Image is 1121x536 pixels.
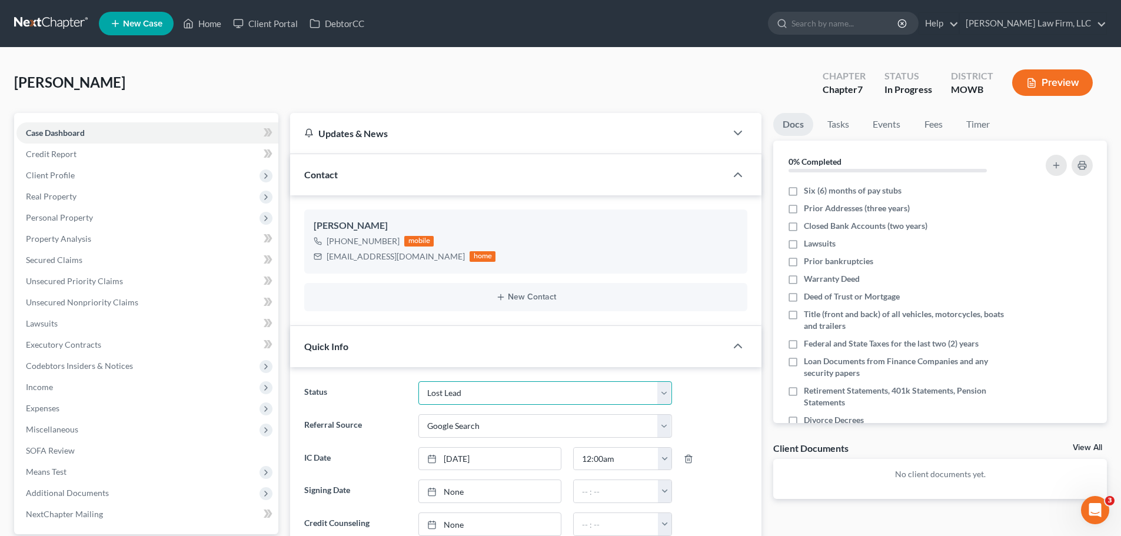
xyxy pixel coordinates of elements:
[26,467,66,477] span: Means Test
[804,238,836,249] span: Lawsuits
[16,122,278,144] a: Case Dashboard
[804,291,900,302] span: Deed of Trust or Mortgage
[789,157,841,167] strong: 0% Completed
[804,338,979,349] span: Federal and State Taxes for the last two (2) years
[823,83,866,96] div: Chapter
[419,513,561,535] a: None
[1012,69,1093,96] button: Preview
[804,202,910,214] span: Prior Addresses (three years)
[26,297,138,307] span: Unsecured Nonpriority Claims
[298,512,412,536] label: Credit Counseling
[804,385,1013,408] span: Retirement Statements, 401k Statements, Pension Statements
[804,185,902,197] span: Six (6) months of pay stubs
[26,424,78,434] span: Miscellaneous
[26,339,101,349] span: Executory Contracts
[951,69,993,83] div: District
[26,128,85,138] span: Case Dashboard
[804,255,873,267] span: Prior bankruptcies
[1073,444,1102,452] a: View All
[773,113,813,136] a: Docs
[327,235,400,247] div: [PHONE_NUMBER]
[804,308,1013,332] span: Title (front and back) of all vehicles, motorcycles, boats and trailers
[14,74,125,91] span: [PERSON_NAME]
[16,144,278,165] a: Credit Report
[26,149,76,159] span: Credit Report
[951,83,993,96] div: MOWB
[574,448,658,470] input: -- : --
[574,480,658,502] input: -- : --
[26,509,103,519] span: NextChapter Mailing
[26,488,109,498] span: Additional Documents
[823,69,866,83] div: Chapter
[914,113,952,136] a: Fees
[818,113,859,136] a: Tasks
[419,480,561,502] a: None
[16,440,278,461] a: SOFA Review
[298,414,412,438] label: Referral Source
[16,292,278,313] a: Unsecured Nonpriority Claims
[957,113,999,136] a: Timer
[26,318,58,328] span: Lawsuits
[404,236,434,247] div: mobile
[574,513,658,535] input: -- : --
[804,220,927,232] span: Closed Bank Accounts (two years)
[304,127,712,139] div: Updates & News
[123,19,162,28] span: New Case
[177,13,227,34] a: Home
[1081,496,1109,524] iframe: Intercom live chat
[857,84,863,95] span: 7
[791,12,899,34] input: Search by name...
[304,341,348,352] span: Quick Info
[26,276,123,286] span: Unsecured Priority Claims
[863,113,910,136] a: Events
[26,255,82,265] span: Secured Claims
[26,170,75,180] span: Client Profile
[298,447,412,471] label: IC Date
[804,414,864,426] span: Divorce Decrees
[26,361,133,371] span: Codebtors Insiders & Notices
[919,13,959,34] a: Help
[304,13,370,34] a: DebtorCC
[26,212,93,222] span: Personal Property
[419,448,561,470] a: [DATE]
[227,13,304,34] a: Client Portal
[327,251,465,262] div: [EMAIL_ADDRESS][DOMAIN_NAME]
[773,442,849,454] div: Client Documents
[16,504,278,525] a: NextChapter Mailing
[1105,496,1115,505] span: 3
[16,313,278,334] a: Lawsuits
[26,403,59,413] span: Expenses
[298,381,412,405] label: Status
[298,480,412,503] label: Signing Date
[304,169,338,180] span: Contact
[26,382,53,392] span: Income
[26,234,91,244] span: Property Analysis
[960,13,1106,34] a: [PERSON_NAME] Law Firm, LLC
[884,83,932,96] div: In Progress
[16,228,278,249] a: Property Analysis
[16,271,278,292] a: Unsecured Priority Claims
[314,292,738,302] button: New Contact
[26,191,76,201] span: Real Property
[884,69,932,83] div: Status
[16,334,278,355] a: Executory Contracts
[314,219,738,233] div: [PERSON_NAME]
[16,249,278,271] a: Secured Claims
[26,445,75,455] span: SOFA Review
[804,273,860,285] span: Warranty Deed
[470,251,495,262] div: home
[804,355,1013,379] span: Loan Documents from Finance Companies and any security papers
[783,468,1097,480] p: No client documents yet.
